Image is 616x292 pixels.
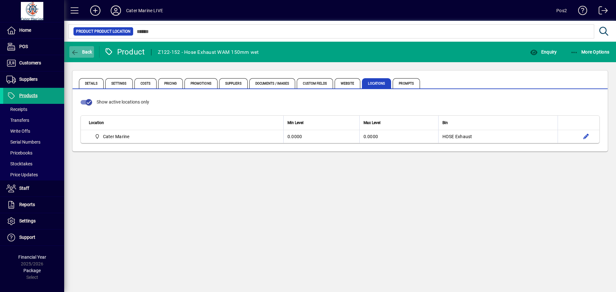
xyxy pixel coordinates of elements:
span: Suppliers [219,78,248,88]
span: Write Offs [6,129,30,134]
app-page-header-button: Back [64,46,99,58]
span: Support [19,235,35,240]
span: Staff [19,186,29,191]
a: Serial Numbers [3,137,64,147]
div: Cater Marine LIVE [126,5,163,16]
span: Product Product Location [76,28,131,35]
span: Reports [19,202,35,207]
a: Home [3,22,64,38]
span: Bin [442,119,448,126]
a: Stocktakes [3,158,64,169]
span: Pricing [158,78,183,88]
div: Z122-152 - Hose Exhaust WAM 150mm wet [158,47,259,57]
a: Suppliers [3,71,64,88]
span: Settings [19,218,36,223]
span: Locations [362,78,391,88]
a: Customers [3,55,64,71]
div: Pos2 [556,5,567,16]
a: Logout [594,1,608,22]
span: Custom Fields [297,78,333,88]
span: Details [79,78,104,88]
span: Back [71,49,92,54]
div: Product [104,47,145,57]
a: Reports [3,197,64,213]
span: Location [89,119,104,126]
span: Suppliers [19,77,38,82]
button: Edit [581,131,591,142]
span: Settings [105,78,133,88]
span: Stocktakes [6,161,32,166]
span: Enquiry [530,49,557,54]
td: HOSE Exhaust [438,130,558,143]
span: Pricebooks [6,150,32,155]
span: More Options [570,49,610,54]
a: Knowledge Base [573,1,587,22]
a: POS [3,39,64,55]
span: Cater Marine [92,133,132,140]
span: Financial Year [18,254,46,260]
a: Settings [3,213,64,229]
span: Prompts [393,78,420,88]
span: Price Updates [6,172,38,177]
span: Show active locations only [97,99,149,104]
span: Min Level [287,119,304,126]
a: Transfers [3,115,64,126]
span: Receipts [6,107,27,112]
span: Promotions [184,78,218,88]
a: Receipts [3,104,64,115]
span: Package [23,268,41,273]
span: Max Level [364,119,381,126]
a: Write Offs [3,126,64,137]
button: Back [69,46,94,58]
td: 0.0000 [359,130,438,143]
span: Customers [19,60,41,65]
a: Staff [3,180,64,196]
span: Cater Marine [103,133,130,140]
span: Documents / Images [249,78,295,88]
span: Home [19,28,31,33]
span: Serial Numbers [6,139,40,145]
span: Transfers [6,118,29,123]
a: Price Updates [3,169,64,180]
button: Profile [106,5,126,16]
button: Enquiry [528,46,558,58]
button: More Options [569,46,611,58]
span: Website [335,78,361,88]
span: Products [19,93,38,98]
td: 0.0000 [283,130,359,143]
button: Add [85,5,106,16]
span: Costs [134,78,157,88]
a: Pricebooks [3,147,64,158]
a: Support [3,229,64,246]
span: POS [19,44,28,49]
